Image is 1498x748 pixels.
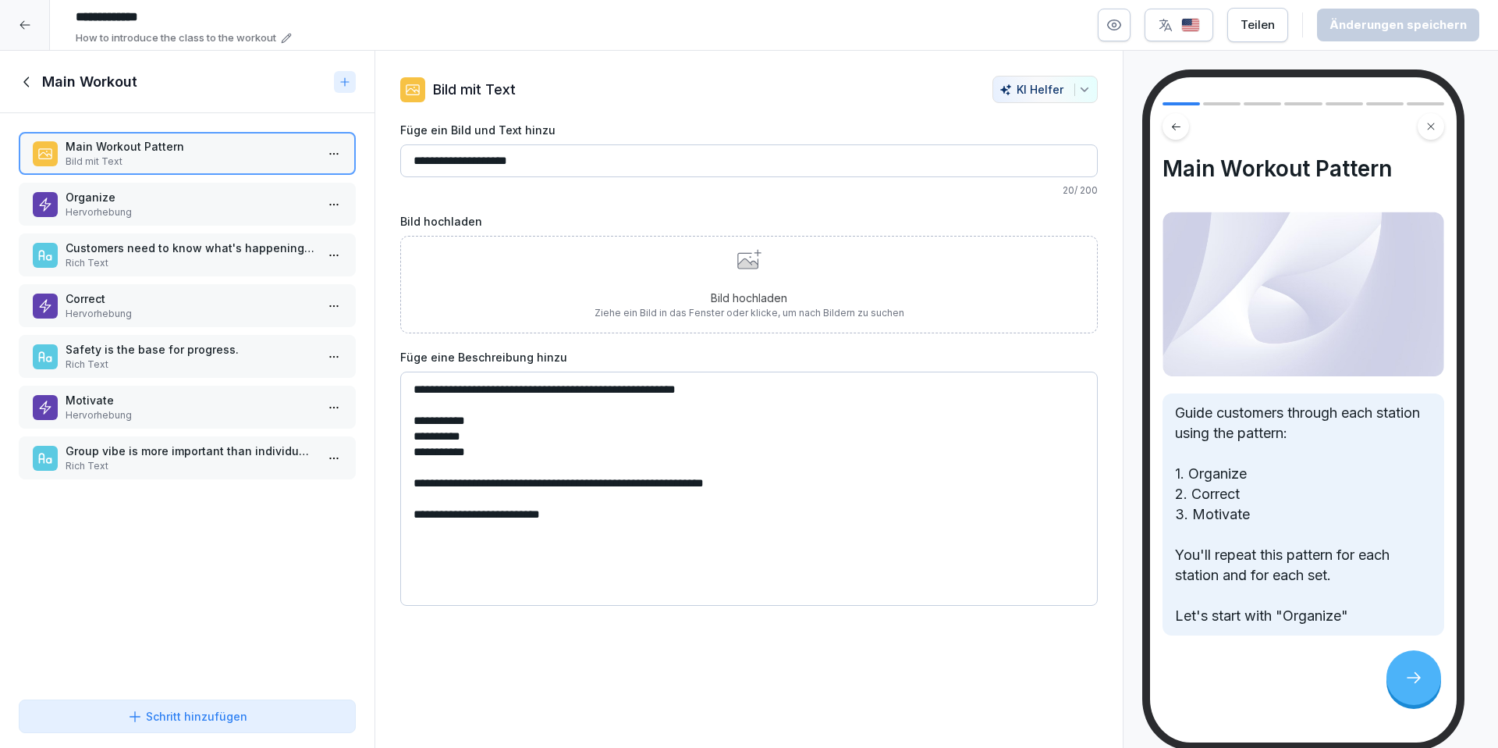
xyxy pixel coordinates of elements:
p: Ziehe ein Bild in das Fenster oder klicke, um nach Bildern zu suchen [595,306,904,320]
p: Bild mit Text [433,79,516,100]
button: Schritt hinzufügen [19,700,356,733]
h1: Main Workout [42,73,137,91]
div: Main Workout PatternBild mit Text [19,132,356,175]
p: Safety is the base for progress. [66,341,315,358]
p: Customers need to know what's happening at all times. [66,240,315,256]
div: Schritt hinzufügen [127,708,247,725]
p: Group vibe is more important than individual progress! [66,443,315,459]
div: Änderungen speichern [1329,16,1467,34]
p: Hervorhebung [66,307,315,321]
div: Safety is the base for progress.Rich Text [19,335,356,378]
label: Bild hochladen [400,213,1098,230]
p: Guide customers through each station using the pattern: 1. Organize 2. Correct 3. Motivate You'll... [1175,403,1432,626]
div: MotivateHervorhebung [19,386,356,429]
p: Bild hochladen [595,290,904,306]
div: Group vibe is more important than individual progress!Rich Text [19,436,356,479]
h4: Main Workout Pattern [1163,155,1444,182]
p: Motivate [66,392,315,408]
p: Correct [66,290,315,307]
div: KI Helfer [999,83,1091,96]
div: Teilen [1241,16,1275,34]
label: Füge ein Bild und Text hinzu [400,122,1098,138]
p: How to introduce the class to the workout [76,30,276,46]
button: Teilen [1227,8,1288,42]
div: Customers need to know what's happening at all times.Rich Text [19,233,356,276]
p: Rich Text [66,358,315,372]
p: Rich Text [66,256,315,270]
p: Hervorhebung [66,205,315,219]
img: us.svg [1181,18,1200,33]
p: Organize [66,189,315,205]
button: KI Helfer [992,76,1098,103]
p: Hervorhebung [66,408,315,422]
p: Rich Text [66,459,315,473]
img: Bild und Text Vorschau [1163,212,1444,376]
label: Füge eine Beschreibung hinzu [400,349,1098,365]
p: 20 / 200 [400,183,1098,198]
div: OrganizeHervorhebung [19,183,356,226]
button: Änderungen speichern [1317,9,1479,41]
p: Bild mit Text [66,155,315,169]
p: Main Workout Pattern [66,138,315,155]
div: CorrectHervorhebung [19,284,356,327]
